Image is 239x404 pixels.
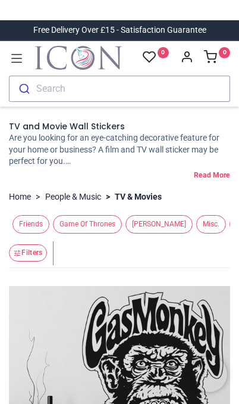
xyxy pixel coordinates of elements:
span: Misc. [196,215,226,234]
span: [PERSON_NAME] [125,215,193,234]
button: Filters [9,244,47,262]
a: 0 [143,50,169,65]
button: Search [9,76,230,102]
sup: 0 [219,47,230,58]
iframe: Brevo live chat [191,356,227,392]
li: TV & Movies [101,191,162,203]
div: Free Delivery Over £15 - Satisfaction Guarantee [33,24,206,36]
span: > [101,191,115,203]
a: Home [9,191,31,203]
button: [PERSON_NAME] [122,215,193,234]
a: People & Music [45,191,101,203]
span: Game Of Thrones [53,215,122,234]
span: Friends [12,215,49,234]
p: Are you looking for an eye-catching decorative feature for your home or business? A film and TV w... [9,132,230,167]
a: Account Info [180,54,193,63]
img: Icon Wall Stickers [35,46,122,70]
button: Friends [9,215,49,234]
div: Search [36,84,65,94]
h1: TV and Movie Wall Stickers [9,121,230,133]
a: Logo of Icon Wall Stickers [35,46,122,70]
span: > [31,191,45,203]
button: Misc. [193,215,226,234]
iframe: Customer reviews powered by Trustpilot [9,4,230,16]
button: Game Of Thrones [49,215,122,234]
a: 0 [204,54,230,63]
sup: 0 [158,47,169,58]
